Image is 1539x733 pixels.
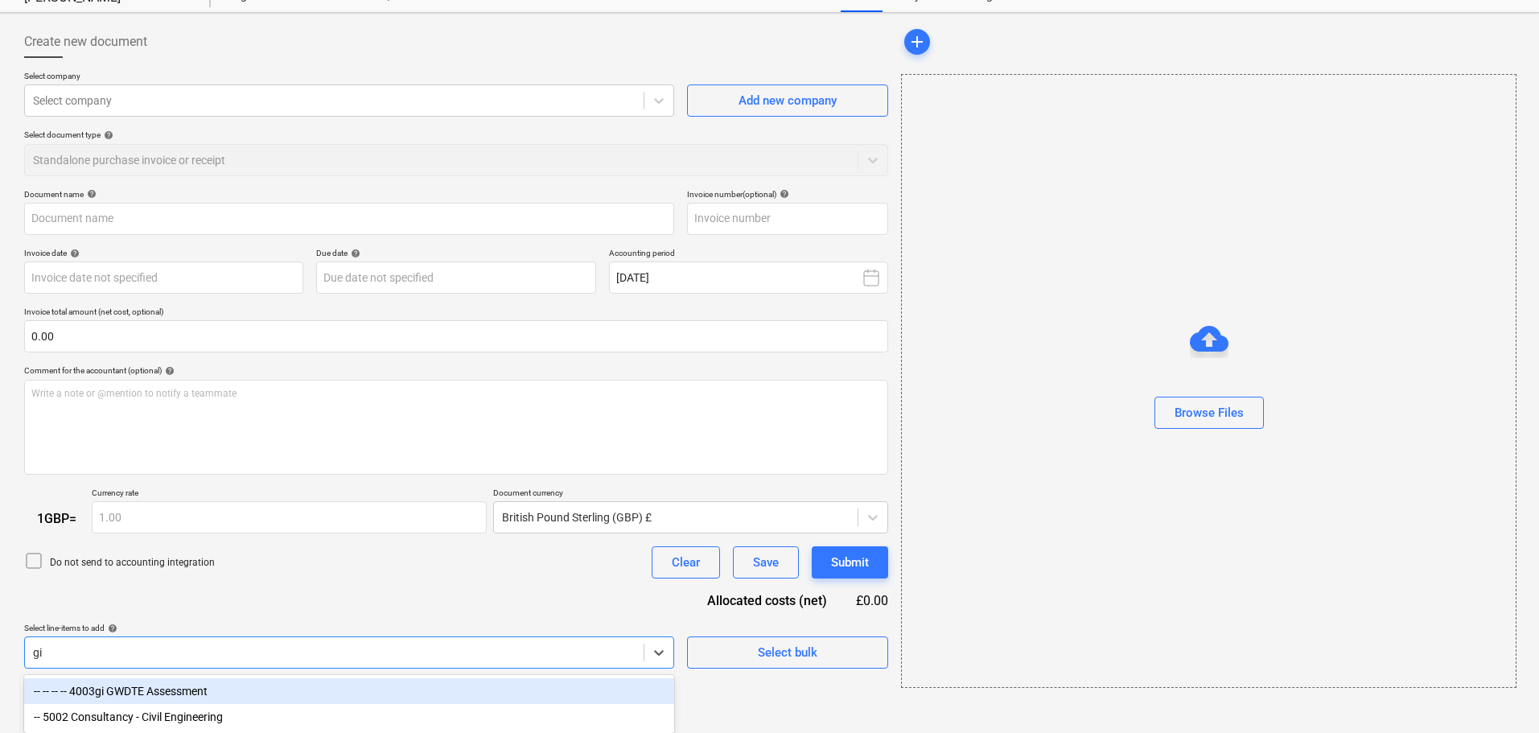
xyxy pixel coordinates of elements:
p: Currency rate [92,488,487,501]
button: Add new company [687,84,888,117]
input: Invoice number [687,203,888,235]
p: Document currency [493,488,888,501]
span: help [776,189,789,199]
p: Select company [24,71,674,84]
button: Select bulk [687,636,888,669]
div: Comment for the accountant (optional) [24,365,888,376]
div: Clear [672,552,700,573]
button: Browse Files [1154,397,1264,429]
span: help [84,189,97,199]
div: Allocated costs (net) [679,591,853,610]
span: help [105,624,117,633]
div: -- -- -- -- 4003gi GWDTE Assessment [24,678,674,704]
span: help [67,249,80,258]
div: Select document type [24,130,888,140]
input: Invoice total amount (net cost, optional) [24,320,888,352]
p: Do not send to accounting integration [50,556,215,570]
input: Document name [24,203,674,235]
span: help [101,130,113,140]
div: Due date [316,248,595,258]
div: Invoice date [24,248,303,258]
span: add [907,32,927,51]
div: Browse Files [1175,402,1244,423]
button: Submit [812,546,888,579]
div: Add new company [739,90,837,111]
div: Select line-items to add [24,623,674,633]
input: Due date not specified [316,261,595,294]
span: Create new document [24,32,147,51]
span: help [162,366,175,376]
p: Invoice total amount (net cost, optional) [24,307,888,320]
div: Browse Files [901,74,1516,688]
iframe: Chat Widget [1459,656,1539,733]
button: Save [733,546,799,579]
div: Invoice number (optional) [687,189,888,200]
p: Accounting period [609,248,888,261]
button: [DATE] [609,261,888,294]
div: Submit [831,552,869,573]
div: Save [753,552,779,573]
div: -- 5002 Consultancy - Civil Engineering [24,704,674,730]
input: Invoice date not specified [24,261,303,294]
button: Clear [652,546,720,579]
div: Document name [24,189,674,200]
div: £0.00 [853,591,888,610]
div: 1 GBP = [24,511,92,526]
span: help [348,249,360,258]
div: Select bulk [758,642,817,663]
